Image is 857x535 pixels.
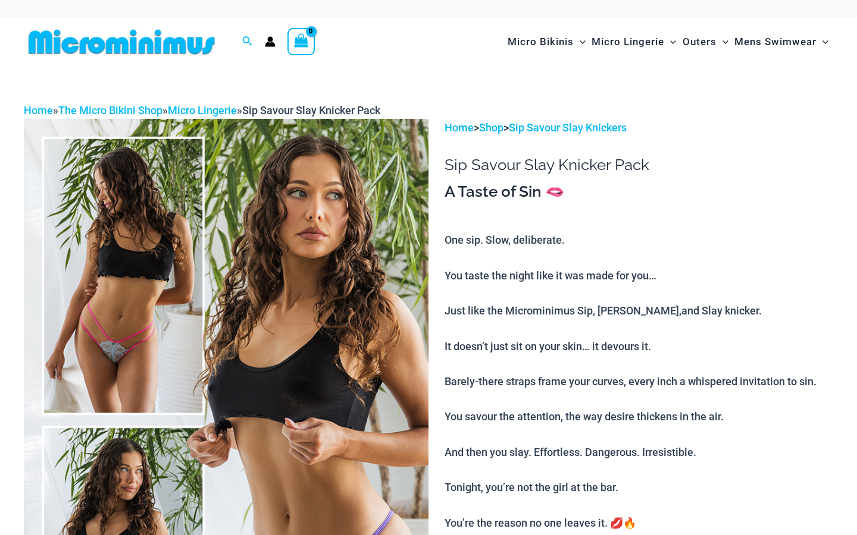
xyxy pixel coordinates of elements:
[242,104,380,117] span: Sip Savour Slay Knicker Pack
[445,119,833,137] p: > >
[680,24,731,60] a: OutersMenu ToggleMenu Toggle
[731,24,831,60] a: Mens SwimwearMenu ToggleMenu Toggle
[734,27,817,57] span: Mens Swimwear
[717,27,728,57] span: Menu Toggle
[508,27,574,57] span: Micro Bikinis
[445,231,833,531] p: One sip. Slow, deliberate. You taste the night like it was made for you… Just like the Microminim...
[445,121,474,134] a: Home
[664,27,676,57] span: Menu Toggle
[509,121,627,134] a: Sip Savour Slay Knickers
[24,104,53,117] a: Home
[592,27,664,57] span: Micro Lingerie
[445,156,833,174] h1: Sip Savour Slay Knicker Pack
[574,27,586,57] span: Menu Toggle
[24,104,380,117] span: » » »
[445,182,833,202] h3: A Taste of Sin 🫦
[24,29,220,55] img: MM SHOP LOGO FLAT
[503,22,833,62] nav: Site Navigation
[242,34,253,49] a: Search icon link
[168,104,237,117] a: Micro Lingerie
[287,28,315,55] a: View Shopping Cart, empty
[817,27,828,57] span: Menu Toggle
[683,27,717,57] span: Outers
[589,24,679,60] a: Micro LingerieMenu ToggleMenu Toggle
[505,24,589,60] a: Micro BikinisMenu ToggleMenu Toggle
[265,36,276,47] a: Account icon link
[479,121,503,134] a: Shop
[58,104,162,117] a: The Micro Bikini Shop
